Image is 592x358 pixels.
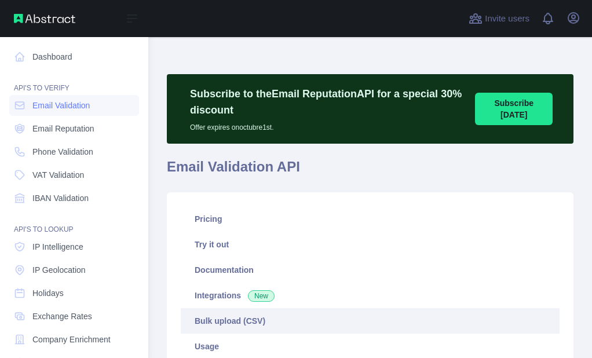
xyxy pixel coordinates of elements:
[9,188,139,209] a: IBAN Validation
[466,9,532,28] button: Invite users
[485,12,529,25] span: Invite users
[9,165,139,185] a: VAT Validation
[32,146,93,158] span: Phone Validation
[32,192,89,204] span: IBAN Validation
[9,236,139,257] a: IP Intelligence
[9,260,139,280] a: IP Geolocation
[9,46,139,67] a: Dashboard
[181,257,560,283] a: Documentation
[248,290,275,302] span: New
[32,264,86,276] span: IP Geolocation
[32,100,90,111] span: Email Validation
[32,123,94,134] span: Email Reputation
[181,283,560,308] a: Integrations New
[167,158,573,185] h1: Email Validation API
[32,287,64,299] span: Holidays
[32,169,84,181] span: VAT Validation
[190,86,463,118] p: Subscribe to the Email Reputation API for a special 30 % discount
[181,232,560,257] a: Try it out
[181,308,560,334] a: Bulk upload (CSV)
[14,14,75,23] img: Abstract API
[181,206,560,232] a: Pricing
[9,118,139,139] a: Email Reputation
[9,70,139,93] div: API'S TO VERIFY
[9,283,139,304] a: Holidays
[32,334,111,345] span: Company Enrichment
[9,95,139,116] a: Email Validation
[9,306,139,327] a: Exchange Rates
[9,211,139,234] div: API'S TO LOOKUP
[32,241,83,253] span: IP Intelligence
[9,141,139,162] a: Phone Validation
[32,310,92,322] span: Exchange Rates
[9,329,139,350] a: Company Enrichment
[190,118,463,132] p: Offer expires on octubre 1st.
[475,93,553,125] button: Subscribe [DATE]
